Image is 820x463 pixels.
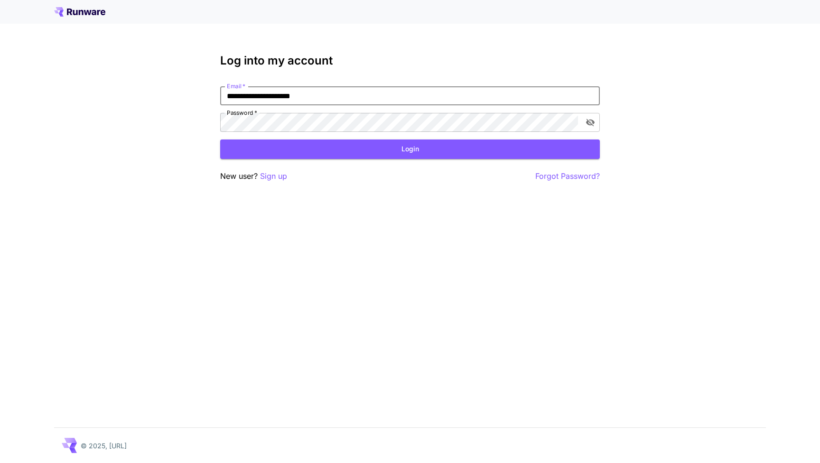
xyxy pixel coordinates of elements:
[220,54,600,67] h3: Log into my account
[220,170,287,182] p: New user?
[227,109,257,117] label: Password
[582,114,599,131] button: toggle password visibility
[220,139,600,159] button: Login
[81,441,127,451] p: © 2025, [URL]
[260,170,287,182] button: Sign up
[227,82,245,90] label: Email
[535,170,600,182] button: Forgot Password?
